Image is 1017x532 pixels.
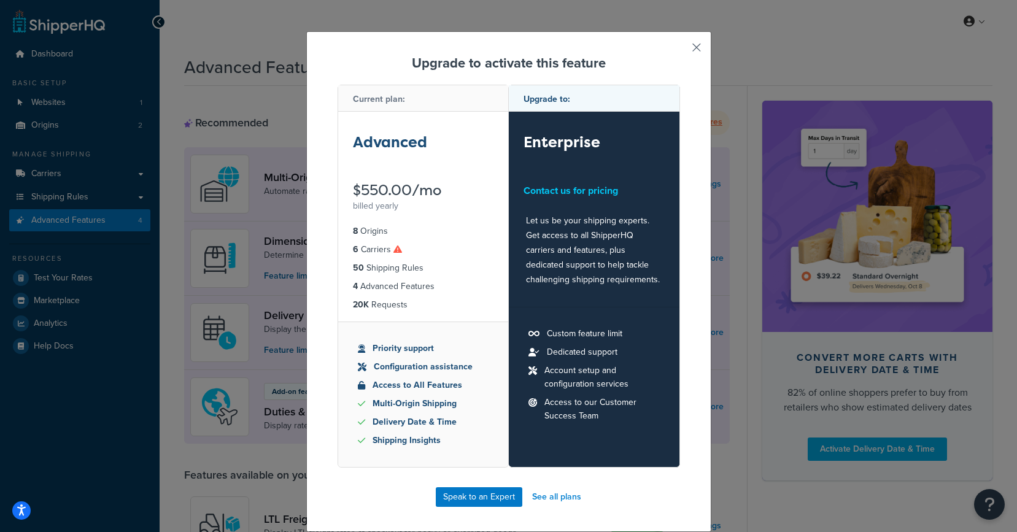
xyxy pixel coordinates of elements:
li: Shipping Insights [358,434,489,447]
li: Origins [353,225,494,238]
li: Advanced Features [353,280,494,293]
li: Carriers [353,243,494,256]
div: $550.00/mo [353,183,494,198]
strong: Advanced [353,132,427,152]
strong: 50 [353,261,364,274]
li: Shipping Rules [353,261,494,275]
li: Multi-Origin Shipping [358,397,489,411]
div: Let us be your shipping experts. Get access to all ShipperHQ carriers and features, plus dedicate... [509,209,679,287]
div: Contact us for pricing [524,183,665,199]
strong: Enterprise [524,132,600,152]
strong: 4 [353,280,358,293]
div: billed yearly [353,198,494,215]
strong: 8 [353,225,358,237]
li: Access to our Customer Success Team [528,396,660,423]
li: Account setup and configuration services [528,364,660,391]
li: Requests [353,298,494,312]
li: Delivery Date & Time [358,415,489,429]
strong: 6 [353,243,358,256]
li: Configuration assistance [358,360,489,374]
strong: Upgrade to activate this feature [412,53,606,73]
strong: 20K [353,298,369,311]
div: Current plan: [338,85,509,112]
li: Access to All Features [358,379,489,392]
li: Custom feature limit [528,327,660,341]
a: Speak to an Expert [436,487,522,507]
li: Dedicated support [528,345,660,359]
li: Priority support [358,342,489,355]
a: See all plans [532,488,581,506]
div: Upgrade to: [509,85,679,112]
